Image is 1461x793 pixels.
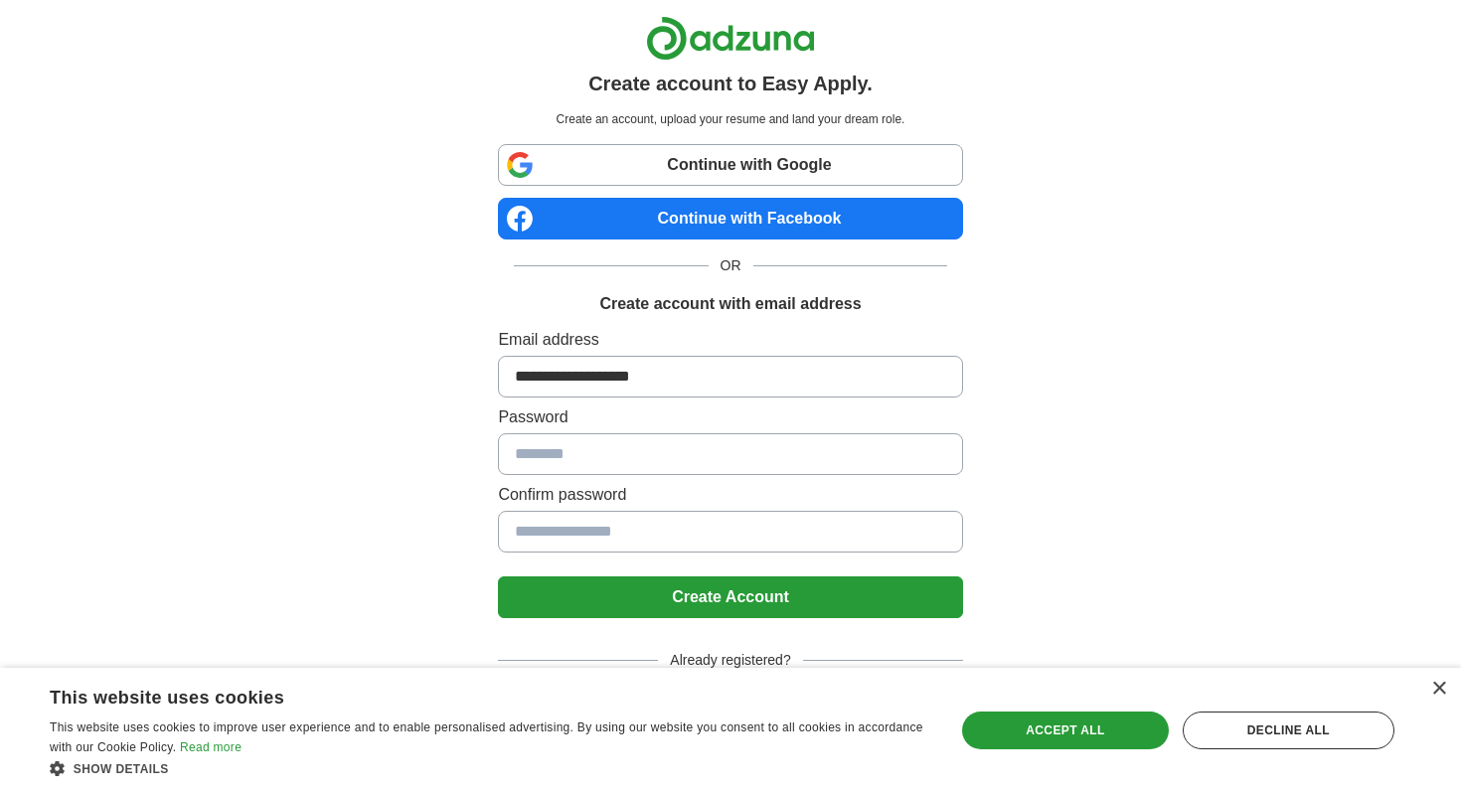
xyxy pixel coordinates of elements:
[498,144,962,186] a: Continue with Google
[1431,682,1446,697] div: Close
[498,576,962,618] button: Create Account
[74,762,169,776] span: Show details
[962,712,1169,749] div: Accept all
[50,758,928,778] div: Show details
[498,328,962,352] label: Email address
[588,69,873,98] h1: Create account to Easy Apply.
[50,720,923,754] span: This website uses cookies to improve user experience and to enable personalised advertising. By u...
[502,110,958,128] p: Create an account, upload your resume and land your dream role.
[180,740,242,754] a: Read more, opens a new window
[498,483,962,507] label: Confirm password
[498,198,962,239] a: Continue with Facebook
[658,650,802,671] span: Already registered?
[1183,712,1394,749] div: Decline all
[646,16,815,61] img: Adzuna logo
[498,405,962,429] label: Password
[709,255,753,276] span: OR
[599,292,861,316] h1: Create account with email address
[50,680,879,710] div: This website uses cookies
